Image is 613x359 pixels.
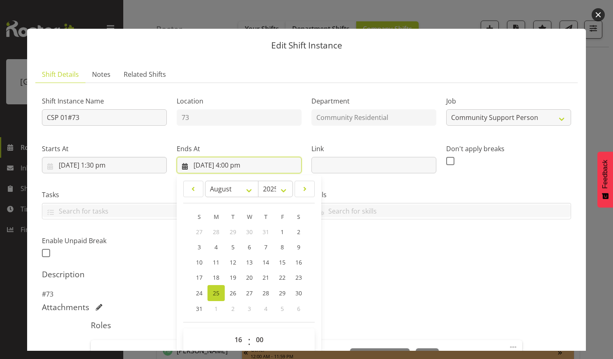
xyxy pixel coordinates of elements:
[597,152,613,207] button: Feedback - Show survey
[258,239,274,255] a: 7
[274,270,290,285] a: 22
[263,228,269,236] span: 31
[225,285,241,301] a: 26
[263,258,269,266] span: 14
[274,285,290,301] a: 29
[191,270,207,285] a: 17
[207,255,225,270] a: 11
[225,270,241,285] a: 19
[290,255,307,270] a: 16
[191,239,207,255] a: 3
[258,285,274,301] a: 28
[446,96,571,106] label: Job
[246,274,253,281] span: 20
[42,269,571,279] h5: Description
[295,274,302,281] span: 23
[274,224,290,239] a: 1
[248,305,251,313] span: 3
[241,285,258,301] a: 27
[196,289,203,297] span: 24
[42,205,301,217] input: Search for tasks
[42,144,167,154] label: Starts At
[177,96,302,106] label: Location
[297,213,300,221] span: S
[191,255,207,270] a: 10
[207,239,225,255] a: 4
[213,274,219,281] span: 18
[290,224,307,239] a: 2
[214,305,218,313] span: 1
[601,160,609,189] span: Feedback
[214,213,219,221] span: M
[274,239,290,255] a: 8
[230,289,236,297] span: 26
[290,270,307,285] a: 23
[264,213,267,221] span: T
[198,243,201,251] span: 3
[246,228,253,236] span: 30
[247,213,252,221] span: W
[248,331,251,352] span: :
[42,69,79,79] span: Shift Details
[196,305,203,313] span: 31
[42,302,89,312] h5: Attachments
[312,205,571,217] input: Search for skills
[42,190,302,200] label: Tasks
[279,258,286,266] span: 15
[191,301,207,316] a: 31
[290,285,307,301] a: 30
[92,69,111,79] span: Notes
[207,270,225,285] a: 18
[241,239,258,255] a: 6
[295,289,302,297] span: 30
[258,270,274,285] a: 21
[297,305,300,313] span: 6
[246,289,253,297] span: 27
[177,144,302,154] label: Ends At
[248,243,251,251] span: 6
[311,190,571,200] label: Skills
[91,320,522,330] h5: Roles
[297,243,300,251] span: 9
[198,213,201,221] span: S
[281,305,284,313] span: 5
[42,289,571,299] p: #73
[290,239,307,255] a: 9
[231,213,235,221] span: T
[263,289,269,297] span: 28
[191,285,207,301] a: 24
[231,305,235,313] span: 2
[246,258,253,266] span: 13
[264,305,267,313] span: 4
[241,255,258,270] a: 13
[213,289,219,297] span: 25
[177,157,302,173] input: Click to select...
[446,144,571,154] label: Don't apply breaks
[281,243,284,251] span: 8
[295,258,302,266] span: 16
[230,258,236,266] span: 12
[42,109,167,126] input: Shift Instance Name
[281,228,284,236] span: 1
[279,274,286,281] span: 22
[42,96,167,106] label: Shift Instance Name
[231,243,235,251] span: 5
[311,96,436,106] label: Department
[207,285,225,301] a: 25
[241,270,258,285] a: 20
[196,228,203,236] span: 27
[263,274,269,281] span: 21
[225,239,241,255] a: 5
[42,236,167,246] label: Enable Unpaid Break
[196,258,203,266] span: 10
[213,258,219,266] span: 11
[297,228,300,236] span: 2
[258,255,274,270] a: 14
[281,213,284,221] span: F
[311,144,436,154] label: Link
[196,274,203,281] span: 17
[225,255,241,270] a: 12
[214,243,218,251] span: 4
[213,228,219,236] span: 28
[274,255,290,270] a: 15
